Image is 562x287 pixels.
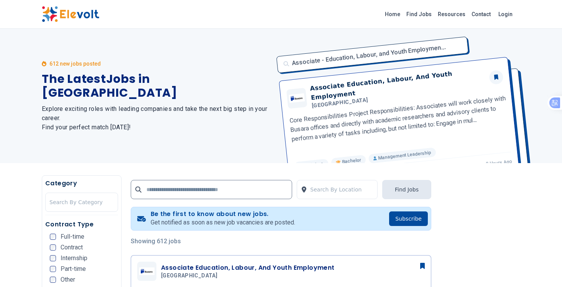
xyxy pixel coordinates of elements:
[151,210,295,218] h4: Be the first to know about new jobs.
[50,266,56,272] input: Part-time
[49,60,101,68] p: 612 new jobs posted
[151,218,295,227] p: Get notified as soon as new job vacancies are posted.
[42,6,99,22] img: Elevolt
[382,180,431,199] button: Find Jobs
[42,72,272,100] h1: The Latest Jobs in [GEOGRAPHIC_DATA]
[50,244,56,251] input: Contract
[131,237,431,246] p: Showing 612 jobs
[403,8,435,20] a: Find Jobs
[61,255,87,261] span: Internship
[161,272,217,279] span: [GEOGRAPHIC_DATA]
[435,8,468,20] a: Resources
[45,179,118,188] h5: Category
[42,104,272,132] h2: Explore exciting roles with leading companies and take the next big step in your career. Find you...
[494,7,517,22] a: Login
[50,255,56,261] input: Internship
[45,220,118,229] h5: Contract Type
[139,267,154,275] img: Busara Center
[50,277,56,283] input: Other
[468,8,494,20] a: Contact
[61,277,75,283] span: Other
[161,263,335,272] h3: Associate Education, Labour, And Youth Employment
[50,234,56,240] input: Full-time
[389,211,428,226] button: Subscribe
[61,234,84,240] span: Full-time
[61,244,83,251] span: Contract
[382,8,403,20] a: Home
[61,266,86,272] span: Part-time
